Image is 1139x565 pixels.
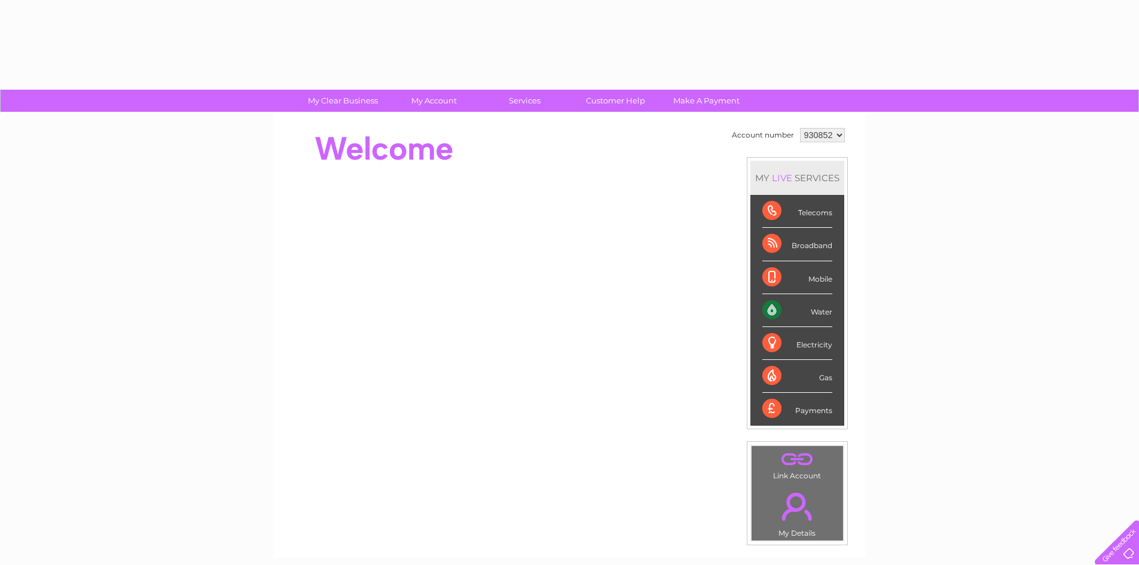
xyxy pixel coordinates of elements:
[762,261,832,294] div: Mobile
[657,90,756,112] a: Make A Payment
[384,90,483,112] a: My Account
[762,294,832,327] div: Water
[750,161,844,195] div: MY SERVICES
[755,449,840,470] a: .
[755,485,840,527] a: .
[729,125,797,145] td: Account number
[762,360,832,393] div: Gas
[294,90,392,112] a: My Clear Business
[751,482,844,541] td: My Details
[762,228,832,261] div: Broadband
[762,195,832,228] div: Telecoms
[762,393,832,425] div: Payments
[751,445,844,483] td: Link Account
[762,327,832,360] div: Electricity
[769,172,795,184] div: LIVE
[475,90,574,112] a: Services
[566,90,665,112] a: Customer Help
